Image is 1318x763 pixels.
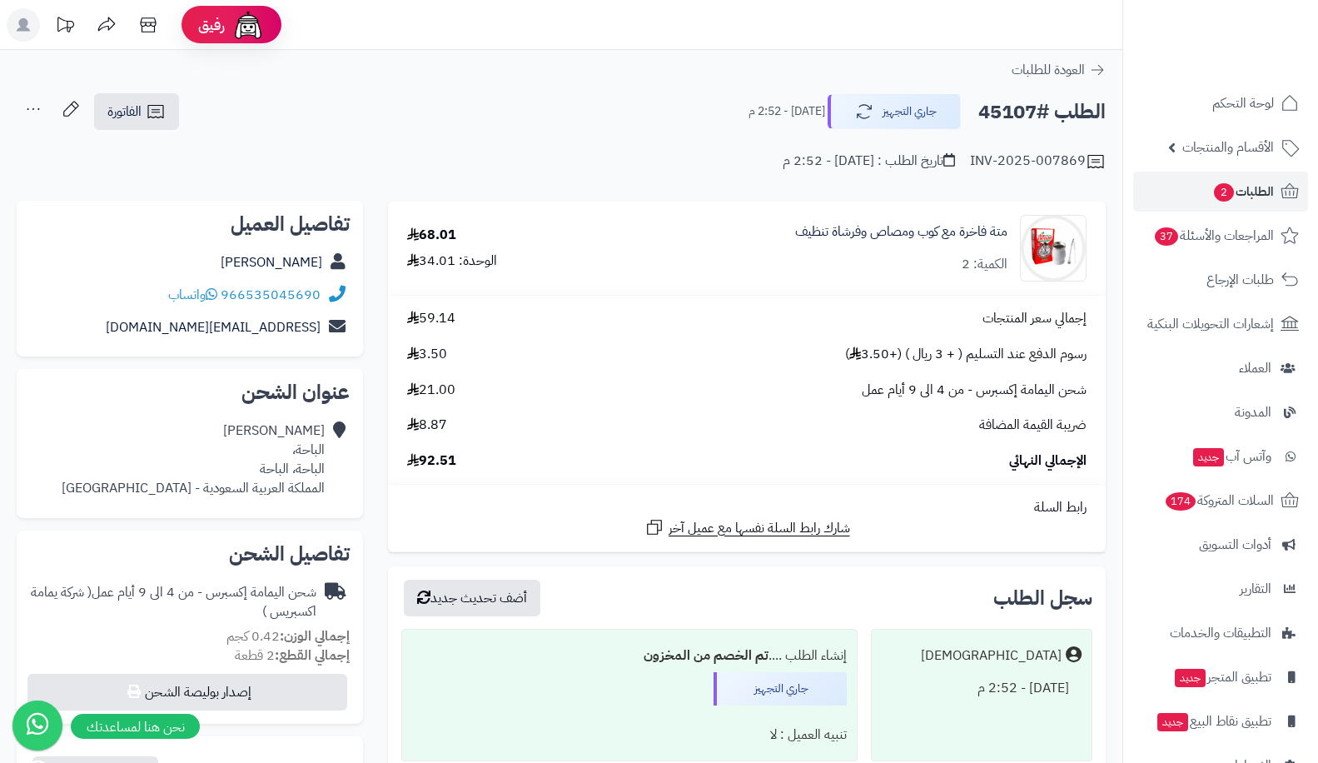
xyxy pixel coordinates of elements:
[978,95,1106,129] h2: الطلب #45107
[1133,172,1308,212] a: الطلبات2
[1212,92,1274,115] span: لوحة التحكم
[1175,669,1206,687] span: جديد
[993,588,1092,608] h3: سجل الطلب
[1166,492,1196,511] span: 174
[1133,304,1308,344] a: إشعارات التحويلات البنكية
[1164,489,1274,512] span: السلات المتروكة
[1133,392,1308,432] a: المدونة
[795,222,1007,242] a: متة فاخرة مع كوب ومصاص وفرشاة تنظيف
[1157,713,1188,731] span: جديد
[1133,525,1308,565] a: أدوات التسويق
[168,285,217,305] a: واتساب
[1191,445,1271,468] span: وآتس آب
[30,214,350,234] h2: تفاصيل العميل
[30,544,350,564] h2: تفاصيل الشحن
[1170,621,1271,645] span: التطبيقات والخدمات
[1133,348,1308,388] a: العملاء
[982,309,1087,328] span: إجمالي سعر المنتجات
[1212,180,1274,203] span: الطلبات
[280,626,350,646] strong: إجمالي الوزن:
[1133,481,1308,521] a: السلات المتروكة174
[1009,451,1087,471] span: الإجمالي النهائي
[862,381,1087,400] span: شحن اليمامة إكسبرس - من 4 الى 9 أيام عمل
[1012,60,1085,80] span: العودة للطلبات
[828,94,961,129] button: جاري التجهيز
[1012,60,1106,80] a: العودة للطلبات
[1182,136,1274,159] span: الأقسام والمنتجات
[1133,260,1308,300] a: طلبات الإرجاع
[107,102,142,122] span: الفاتورة
[412,640,847,672] div: إنشاء الطلب ....
[1239,357,1271,380] span: العملاء
[644,646,768,666] b: تم الخصم من المخزون
[1155,227,1178,246] span: 37
[1235,401,1271,424] span: المدونة
[669,519,850,538] span: شارك رابط السلة نفسها مع عميل آخر
[407,252,497,271] div: الوحدة: 34.01
[30,583,316,621] div: شحن اليمامة إكسبرس - من 4 الى 9 أيام عمل
[221,285,321,305] a: 966535045690
[714,672,847,706] div: جاري التجهيز
[962,255,1007,274] div: الكمية: 2
[749,103,825,120] small: [DATE] - 2:52 م
[1240,577,1271,601] span: التقارير
[882,672,1082,705] div: [DATE] - 2:52 م
[1133,701,1308,741] a: تطبيق نقاط البيعجديد
[644,517,850,538] a: شارك رابط السلة نفسها مع عميل آخر
[1133,216,1308,256] a: المراجعات والأسئلة37
[845,345,1087,364] span: رسوم الدفع عند التسليم ( + 3 ريال ) (+3.50 )
[1133,657,1308,697] a: تطبيق المتجرجديد
[1133,436,1308,476] a: وآتس آبجديد
[94,93,179,130] a: الفاتورة
[106,317,321,337] a: [EMAIL_ADDRESS][DOMAIN_NAME]
[226,626,350,646] small: 0.42 كجم
[921,646,1062,666] div: [DEMOGRAPHIC_DATA]
[407,345,447,364] span: 3.50
[1193,448,1224,466] span: جديد
[1156,710,1271,733] span: تطبيق نقاط البيع
[31,582,316,621] span: ( شركة يمامة اكسبريس )
[412,719,847,751] div: تنبيه العميل : لا
[407,309,455,328] span: 59.14
[1147,312,1274,336] span: إشعارات التحويلات البنكية
[1153,224,1274,247] span: المراجعات والأسئلة
[407,226,456,245] div: 68.01
[44,8,86,46] a: تحديثات المنصة
[407,451,456,471] span: 92.51
[1214,183,1234,202] span: 2
[62,421,325,497] div: [PERSON_NAME] الباحة، الباحة، الباحة المملكة العربية السعودية - [GEOGRAPHIC_DATA]
[27,674,347,711] button: إصدار بوليصة الشحن
[1133,83,1308,123] a: لوحة التحكم
[407,416,447,435] span: 8.87
[198,15,225,35] span: رفيق
[979,416,1087,435] span: ضريبة القيمة المضافة
[1133,613,1308,653] a: التطبيقات والخدمات
[275,646,350,666] strong: إجمالي القطع:
[1206,268,1274,292] span: طلبات الإرجاع
[1173,666,1271,689] span: تطبيق المتجر
[221,252,322,272] a: [PERSON_NAME]
[231,8,265,42] img: ai-face.png
[404,580,540,616] button: أضف تحديث جديد
[1021,215,1086,282] img: 1742739165-Mate%20Don%20Omar%20Bundle-90x90.jpg
[1133,569,1308,609] a: التقارير
[395,498,1099,517] div: رابط السلة
[235,646,350,666] small: 2 قطعة
[783,152,955,171] div: تاريخ الطلب : [DATE] - 2:52 م
[407,381,455,400] span: 21.00
[1205,47,1302,82] img: logo-2.png
[30,382,350,402] h2: عنوان الشحن
[1199,533,1271,556] span: أدوات التسويق
[970,152,1106,172] div: INV-2025-007869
